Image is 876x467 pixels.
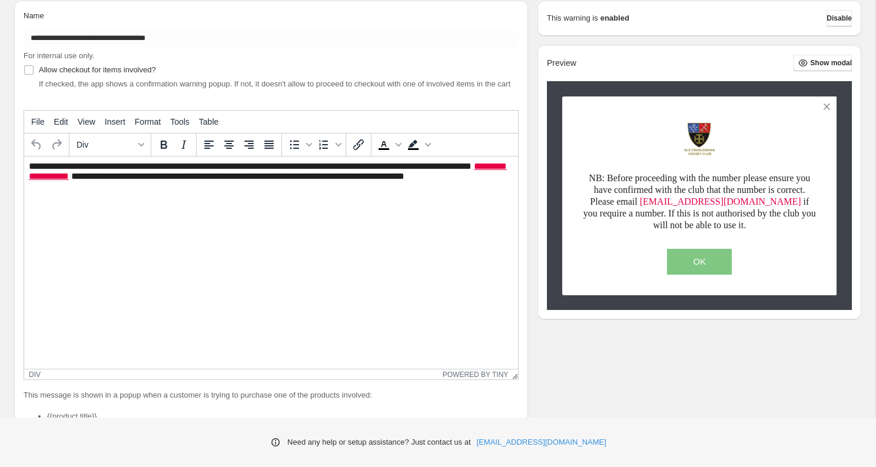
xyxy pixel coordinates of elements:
[477,436,606,448] a: [EMAIL_ADDRESS][DOMAIN_NAME]
[5,5,489,38] body: Rich Text Area. Press ALT-0 for help.
[810,58,852,68] span: Show modal
[583,172,817,231] div: NB: Before proceeding with the number please ensure you have confirmed with the club that the num...
[667,249,732,275] button: OK
[640,196,801,206] a: [EMAIL_ADDRESS][DOMAIN_NAME]
[827,14,852,23] span: Disable
[547,58,576,68] h2: Preview
[827,10,852,26] button: Disable
[547,12,598,24] p: This warning is
[794,55,852,71] button: Show modal
[600,12,629,24] strong: enabled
